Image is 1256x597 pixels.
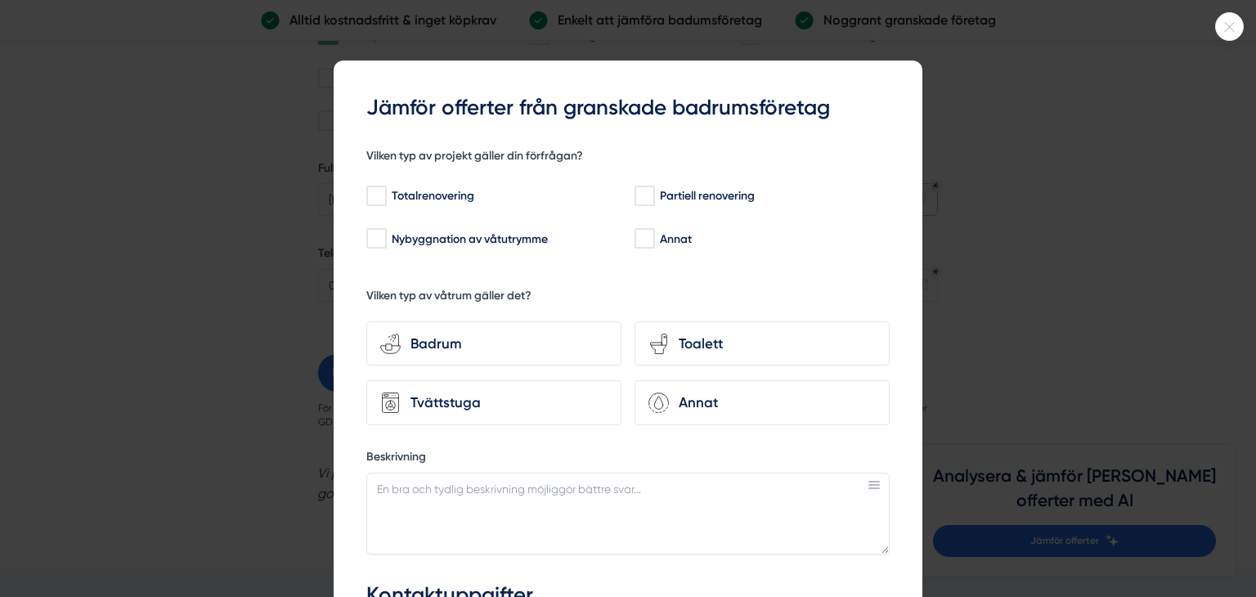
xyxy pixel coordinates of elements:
[366,93,890,123] h3: Jämför offerter från granskade badrumsföretag
[635,231,653,247] input: Annat
[366,449,890,469] label: Beskrivning
[366,288,532,308] h5: Vilken typ av våtrum gäller det?
[366,148,583,168] h5: Vilken typ av projekt gäller din förfrågan?
[366,231,385,247] input: Nybyggnation av våtutrymme
[635,188,653,204] input: Partiell renovering
[366,188,385,204] input: Totalrenovering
